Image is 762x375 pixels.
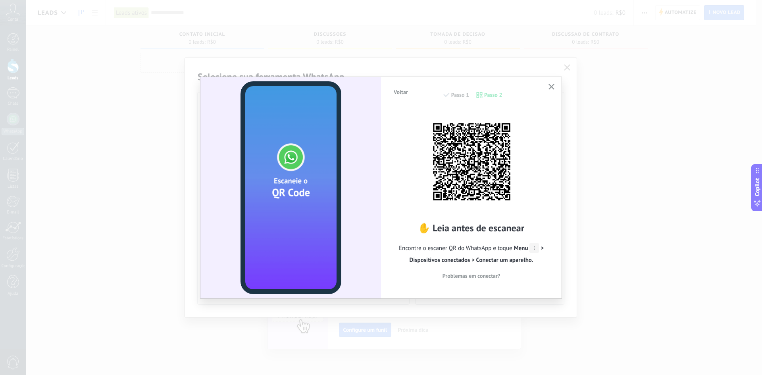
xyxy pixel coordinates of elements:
h2: ✋ Leia antes de escanear [393,222,550,234]
img: LwCn7NWwCCgAAAAASUVORK5CYII= [428,118,515,205]
span: Problemas em conectar? [443,273,500,279]
span: Copilot [753,178,761,196]
span: Encontre o escaner QR do WhatsApp e toque [393,242,550,266]
button: Voltar [390,86,412,98]
button: Problemas em conectar? [393,270,550,282]
span: > Dispositivos conectados > Conectar um aparelho. [410,244,544,264]
span: Menu [514,244,539,252]
span: Voltar [394,89,408,95]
